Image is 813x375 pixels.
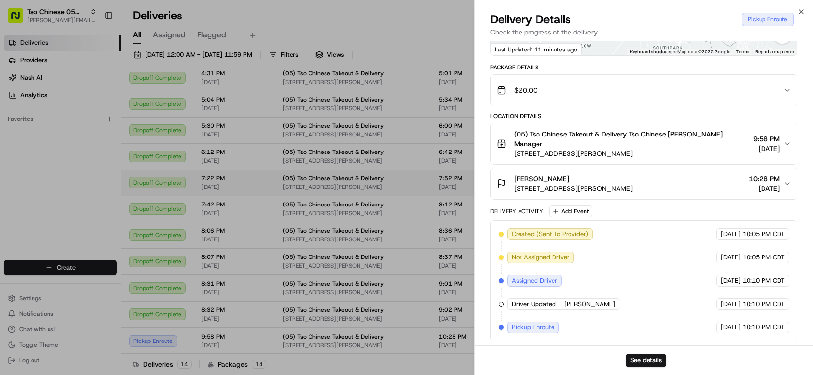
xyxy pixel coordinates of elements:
[6,137,78,154] a: 📗Knowledge Base
[490,27,797,37] p: Check the progress of the delivery.
[78,137,160,154] a: 💻API Documentation
[10,93,27,110] img: 1736555255976-a54dd68f-1ca7-489b-9aae-adbdc363a1c4
[33,102,123,110] div: We're available if you need us!
[33,93,159,102] div: Start new chat
[512,230,588,239] span: Created (Sent To Provider)
[749,184,780,193] span: [DATE]
[736,49,749,54] a: Terms (opens in new tab)
[25,63,160,73] input: Clear
[514,85,537,95] span: $20.00
[753,134,780,144] span: 9:58 PM
[491,123,797,164] button: (05) Tso Chinese Takeout & Delivery Tso Chinese [PERSON_NAME] Manager[STREET_ADDRESS][PERSON_NAME...
[743,253,785,262] span: 10:05 PM CDT
[549,205,592,217] button: Add Event
[10,142,17,150] div: 📗
[743,323,785,332] span: 10:10 PM CDT
[493,43,525,55] a: Open this area in Google Maps (opens a new window)
[743,276,785,285] span: 10:10 PM CDT
[10,10,29,29] img: Nash
[564,300,615,308] span: [PERSON_NAME]
[490,112,797,120] div: Location Details
[755,49,794,54] a: Report a map error
[721,253,741,262] span: [DATE]
[512,300,556,308] span: Driver Updated
[514,184,633,193] span: [STREET_ADDRESS][PERSON_NAME]
[490,207,543,215] div: Delivery Activity
[626,354,666,367] button: See details
[97,165,117,172] span: Pylon
[749,174,780,184] span: 10:28 PM
[721,276,741,285] span: [DATE]
[92,141,156,151] span: API Documentation
[743,300,785,308] span: 10:10 PM CDT
[721,323,741,332] span: [DATE]
[19,141,74,151] span: Knowledge Base
[165,96,177,107] button: Start new chat
[491,75,797,106] button: $20.00
[677,49,730,54] span: Map data ©2025 Google
[630,49,671,55] button: Keyboard shortcuts
[753,144,780,153] span: [DATE]
[491,168,797,199] button: [PERSON_NAME][STREET_ADDRESS][PERSON_NAME]10:28 PM[DATE]
[512,323,554,332] span: Pickup Enroute
[514,174,569,184] span: [PERSON_NAME]
[512,276,557,285] span: Assigned Driver
[512,253,569,262] span: Not Assigned Driver
[514,129,749,149] span: (05) Tso Chinese Takeout & Delivery Tso Chinese [PERSON_NAME] Manager
[491,43,582,55] div: Last Updated: 11 minutes ago
[743,230,785,239] span: 10:05 PM CDT
[490,64,797,71] div: Package Details
[514,149,749,158] span: [STREET_ADDRESS][PERSON_NAME]
[721,230,741,239] span: [DATE]
[490,12,571,27] span: Delivery Details
[82,142,90,150] div: 💻
[493,43,525,55] img: Google
[68,164,117,172] a: Powered byPylon
[10,39,177,54] p: Welcome 👋
[721,300,741,308] span: [DATE]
